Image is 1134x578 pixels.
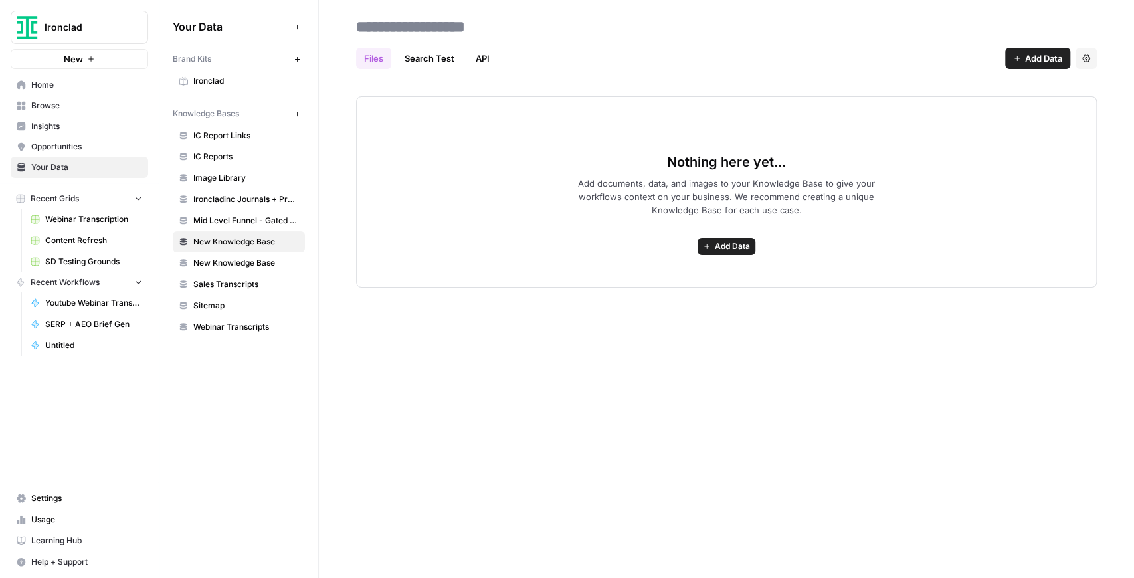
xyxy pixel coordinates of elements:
[45,297,142,309] span: Youtube Webinar Transcription
[193,130,299,142] span: IC Report Links
[193,75,299,87] span: Ironclad
[173,231,305,252] a: New Knowledge Base
[45,235,142,246] span: Content Refresh
[11,551,148,573] button: Help + Support
[11,116,148,137] a: Insights
[11,49,148,69] button: New
[31,556,142,568] span: Help + Support
[11,272,148,292] button: Recent Workflows
[11,74,148,96] a: Home
[15,15,39,39] img: Ironclad Logo
[11,488,148,509] a: Settings
[397,48,462,69] a: Search Test
[715,241,750,252] span: Add Data
[173,316,305,337] a: Webinar Transcripts
[45,256,142,268] span: SD Testing Grounds
[31,79,142,91] span: Home
[667,153,786,171] span: Nothing here yet...
[31,100,142,112] span: Browse
[193,193,299,205] span: Ironcladinc Journals + Products
[173,274,305,295] a: Sales Transcripts
[173,210,305,231] a: Mid Level Funnel - Gated Assets + Webinars
[45,21,125,34] span: Ironclad
[31,141,142,153] span: Opportunities
[11,11,148,44] button: Workspace: Ironclad
[25,230,148,251] a: Content Refresh
[193,257,299,269] span: New Knowledge Base
[11,136,148,157] a: Opportunities
[173,125,305,146] a: IC Report Links
[31,492,142,504] span: Settings
[64,52,83,66] span: New
[173,295,305,316] a: Sitemap
[11,95,148,116] a: Browse
[173,70,305,92] a: Ironclad
[45,318,142,330] span: SERP + AEO Brief Gen
[31,120,142,132] span: Insights
[193,215,299,227] span: Mid Level Funnel - Gated Assets + Webinars
[193,151,299,163] span: IC Reports
[31,193,79,205] span: Recent Grids
[11,530,148,551] a: Learning Hub
[45,339,142,351] span: Untitled
[25,292,148,314] a: Youtube Webinar Transcription
[193,236,299,248] span: New Knowledge Base
[11,189,148,209] button: Recent Grids
[193,278,299,290] span: Sales Transcripts
[557,177,897,217] span: Add documents, data, and images to your Knowledge Base to give your workflows context on your bus...
[31,535,142,547] span: Learning Hub
[25,209,148,230] a: Webinar Transcription
[173,53,211,65] span: Brand Kits
[31,161,142,173] span: Your Data
[1005,48,1070,69] button: Add Data
[173,189,305,210] a: Ironcladinc Journals + Products
[11,509,148,530] a: Usage
[698,238,755,255] button: Add Data
[11,157,148,178] a: Your Data
[1025,52,1062,65] span: Add Data
[193,300,299,312] span: Sitemap
[45,213,142,225] span: Webinar Transcription
[173,167,305,189] a: Image Library
[173,146,305,167] a: IC Reports
[25,251,148,272] a: SD Testing Grounds
[25,314,148,335] a: SERP + AEO Brief Gen
[25,335,148,356] a: Untitled
[31,276,100,288] span: Recent Workflows
[356,48,391,69] a: Files
[173,252,305,274] a: New Knowledge Base
[31,514,142,526] span: Usage
[173,19,289,35] span: Your Data
[173,108,239,120] span: Knowledge Bases
[193,321,299,333] span: Webinar Transcripts
[468,48,498,69] a: API
[193,172,299,184] span: Image Library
